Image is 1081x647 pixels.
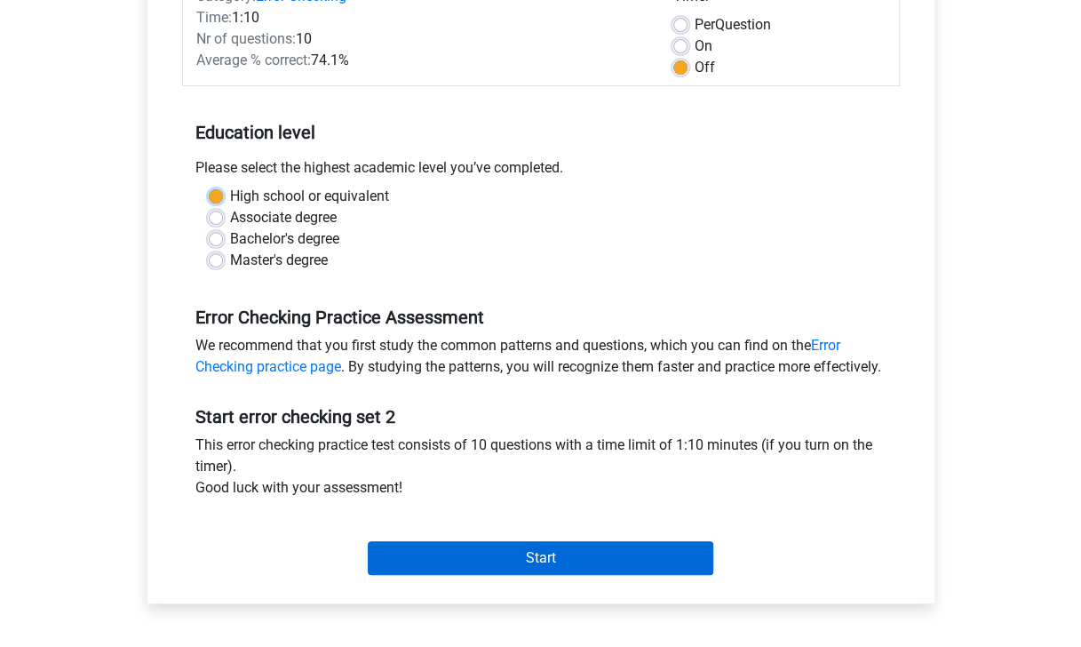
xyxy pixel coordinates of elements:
h5: Start error checking set 2 [195,406,886,427]
div: 74.1% [183,50,660,71]
label: Question [695,14,771,36]
label: Master's degree [230,250,328,271]
span: Nr of questions: [196,30,296,47]
div: 10 [183,28,660,50]
div: Please select the highest academic level you’ve completed. [182,157,900,186]
div: 1:10 [183,7,660,28]
span: Per [695,16,715,33]
label: Off [695,57,715,78]
span: Time: [196,9,232,26]
h5: Education level [195,115,886,150]
div: This error checking practice test consists of 10 questions with a time limit of 1:10 minutes (if ... [182,435,900,506]
a: Error Checking practice page [195,337,840,375]
span: Average % correct: [196,52,311,68]
div: We recommend that you first study the common patterns and questions, which you can find on the . ... [182,335,900,385]
label: High school or equivalent [230,186,389,207]
label: Associate degree [230,207,337,228]
label: On [695,36,712,57]
h5: Error Checking Practice Assessment [195,307,886,328]
label: Bachelor's degree [230,228,339,250]
input: Start [368,541,713,575]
